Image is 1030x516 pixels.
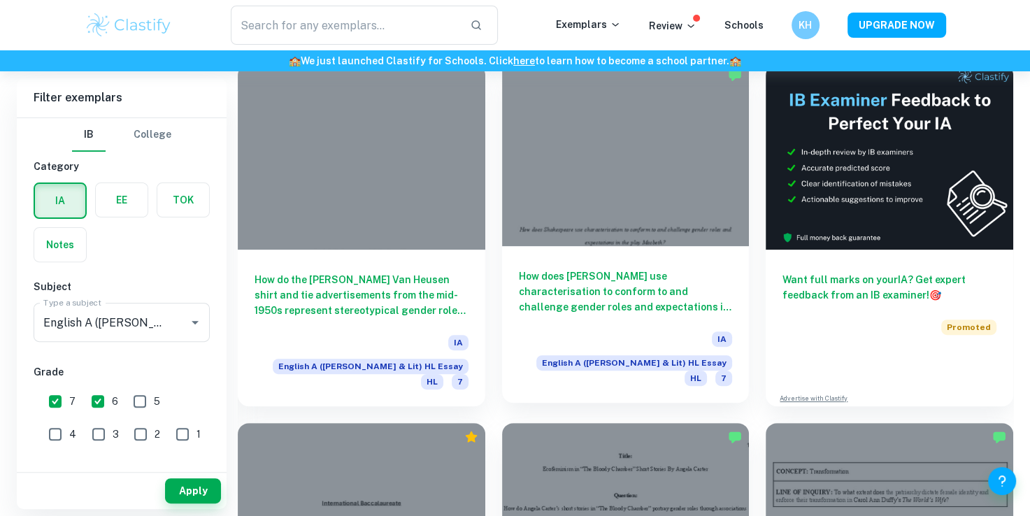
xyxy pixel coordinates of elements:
span: English A ([PERSON_NAME] & Lit) HL Essay [536,355,732,371]
button: Apply [165,478,221,503]
img: Marked [728,430,742,444]
p: Review [649,18,696,34]
button: College [134,118,171,152]
button: IB [72,118,106,152]
h6: We just launched Clastify for Schools. Click to learn how to become a school partner. [3,53,1027,69]
span: HL [685,371,707,386]
button: UPGRADE NOW [847,13,946,38]
span: IA [712,331,732,347]
h6: How does [PERSON_NAME] use characterisation to conform to and challenge gender roles and expectat... [519,268,733,315]
span: HL [421,374,443,389]
button: Help and Feedback [988,467,1016,495]
span: 2 [155,427,160,442]
button: KH [792,11,820,39]
span: 7 [69,394,76,409]
button: Notes [34,228,86,261]
span: IA [448,335,468,350]
h6: How do the [PERSON_NAME] Van Heusen shirt and tie advertisements from the mid-1950s represent ste... [255,272,468,318]
span: 7 [452,374,468,389]
img: Thumbnail [766,64,1013,250]
img: Marked [992,430,1006,444]
span: 6 [112,394,118,409]
span: 5 [154,394,160,409]
span: 7 [715,371,732,386]
div: Premium [464,430,478,444]
div: Filter type choice [72,118,171,152]
a: How do the [PERSON_NAME] Van Heusen shirt and tie advertisements from the mid-1950s represent ste... [238,64,485,406]
span: Promoted [941,320,996,335]
button: EE [96,183,148,217]
a: Advertise with Clastify [780,394,847,403]
h6: Grade [34,364,210,380]
span: 🎯 [929,289,941,301]
span: 3 [113,427,119,442]
a: here [513,55,535,66]
span: 🏫 [729,55,741,66]
img: Marked [728,68,742,82]
span: 4 [69,427,76,442]
h6: KH [797,17,813,33]
a: How does [PERSON_NAME] use characterisation to conform to and challenge gender roles and expectat... [502,64,750,406]
button: TOK [157,183,209,217]
label: Type a subject [43,296,101,308]
span: English A ([PERSON_NAME] & Lit) HL Essay [273,359,468,374]
h6: Level [34,465,210,480]
h6: Category [34,159,210,174]
p: Exemplars [556,17,621,32]
button: Open [185,313,205,332]
h6: Subject [34,279,210,294]
img: Clastify logo [85,11,173,39]
a: Want full marks on yourIA? Get expert feedback from an IB examiner!PromotedAdvertise with Clastify [766,64,1013,406]
span: 1 [196,427,201,442]
span: 🏫 [289,55,301,66]
h6: Want full marks on your IA ? Get expert feedback from an IB examiner! [782,272,996,303]
input: Search for any exemplars... [231,6,459,45]
h6: Filter exemplars [17,78,227,117]
button: IA [35,184,85,217]
a: Schools [724,20,764,31]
